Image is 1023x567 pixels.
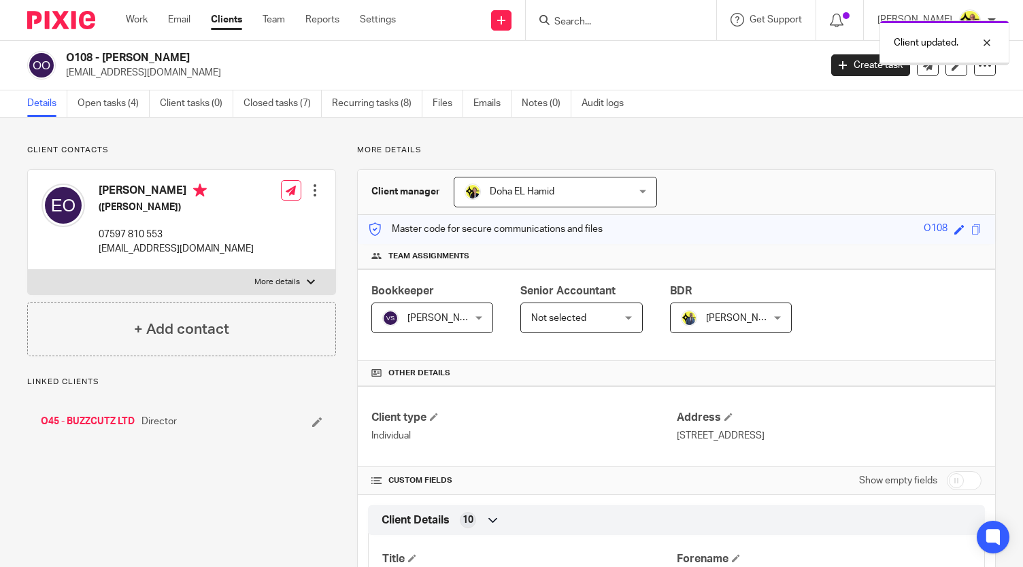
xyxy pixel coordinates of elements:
[959,10,981,31] img: Dan-Starbridge%20(1).jpg
[254,277,300,288] p: More details
[27,11,95,29] img: Pixie
[681,310,697,326] img: Dennis-Starbridge.jpg
[473,90,511,117] a: Emails
[677,411,982,425] h4: Address
[859,474,937,487] label: Show empty fields
[99,201,254,214] h5: ([PERSON_NAME])
[371,429,676,443] p: Individual
[168,13,190,27] a: Email
[465,184,481,200] img: Doha-Starbridge.jpg
[332,90,422,117] a: Recurring tasks (8)
[357,145,996,156] p: More details
[924,222,947,237] div: O108
[160,90,233,117] a: Client tasks (0)
[211,13,242,27] a: Clients
[305,13,339,27] a: Reports
[433,90,463,117] a: Files
[522,90,571,117] a: Notes (0)
[371,185,440,199] h3: Client manager
[371,286,434,296] span: Bookkeeper
[582,90,634,117] a: Audit logs
[141,415,177,428] span: Director
[99,242,254,256] p: [EMAIL_ADDRESS][DOMAIN_NAME]
[126,13,148,27] a: Work
[382,552,676,566] h4: Title
[41,184,85,227] img: svg%3E
[531,313,586,323] span: Not selected
[134,319,229,340] h4: + Add contact
[706,313,781,323] span: [PERSON_NAME]
[382,513,450,528] span: Client Details
[677,552,971,566] h4: Forename
[27,51,56,80] img: svg%3E
[41,415,135,428] a: O45 - BUZZCUTZ LTD
[263,13,285,27] a: Team
[677,429,982,443] p: [STREET_ADDRESS]
[368,222,603,236] p: Master code for secure communications and files
[371,411,676,425] h4: Client type
[388,368,450,379] span: Other details
[27,90,67,117] a: Details
[99,184,254,201] h4: [PERSON_NAME]
[27,145,336,156] p: Client contacts
[78,90,150,117] a: Open tasks (4)
[27,377,336,388] p: Linked clients
[520,286,616,296] span: Senior Accountant
[360,13,396,27] a: Settings
[66,66,811,80] p: [EMAIL_ADDRESS][DOMAIN_NAME]
[463,513,473,527] span: 10
[244,90,322,117] a: Closed tasks (7)
[99,228,254,241] p: 07597 810 553
[831,54,910,76] a: Create task
[388,251,469,262] span: Team assignments
[894,36,958,50] p: Client updated.
[382,310,399,326] img: svg%3E
[371,475,676,486] h4: CUSTOM FIELDS
[407,313,482,323] span: [PERSON_NAME]
[66,51,662,65] h2: O108 - [PERSON_NAME]
[193,184,207,197] i: Primary
[490,187,554,196] span: Doha EL Hamid
[670,286,692,296] span: BDR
